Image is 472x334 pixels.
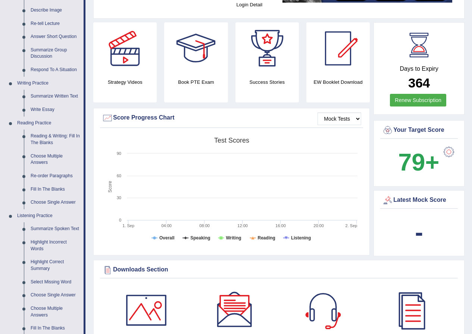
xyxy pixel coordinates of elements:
text: 0 [119,218,121,222]
div: Downloads Section [102,264,456,276]
div: Score Progress Chart [102,112,361,124]
a: Choose Multiple Answers [27,150,84,169]
h4: EW Booklet Download [306,78,370,86]
text: 20:00 [313,223,324,228]
tspan: Score [107,181,113,193]
tspan: Listening [291,235,311,241]
text: 12:00 [237,223,248,228]
a: Select Missing Word [27,276,84,289]
a: Re-tell Lecture [27,17,84,31]
b: 79+ [398,149,439,176]
a: Summarize Written Text [27,90,84,103]
a: Summarize Spoken Text [27,222,84,236]
text: 08:00 [199,223,210,228]
a: Highlight Incorrect Words [27,236,84,255]
text: 90 [117,151,121,156]
a: Reading Practice [14,117,84,130]
a: Reading & Writing: Fill In The Blanks [27,130,84,149]
a: Renew Subscription [390,94,446,106]
text: 16:00 [275,223,286,228]
b: - [415,219,423,246]
tspan: Overall [159,235,175,241]
a: Highlight Correct Summary [27,255,84,275]
h4: Success Stories [235,78,299,86]
a: Writing Practice [14,77,84,90]
text: 04:00 [161,223,172,228]
a: Answer Short Question [27,30,84,44]
tspan: Writing [226,235,241,241]
a: Summarize Group Discussion [27,44,84,63]
a: Respond To A Situation [27,63,84,77]
a: Re-order Paragraphs [27,169,84,183]
tspan: Reading [258,235,275,241]
b: 364 [408,76,430,90]
a: Fill In The Blanks [27,183,84,196]
a: Write Essay [27,103,84,117]
a: Choose Single Answer [27,289,84,302]
div: Your Target Score [382,125,456,136]
tspan: Speaking [190,235,210,241]
a: Describe Image [27,4,84,17]
a: Listening Practice [14,209,84,223]
h4: Book PTE Exam [164,78,228,86]
a: Choose Multiple Answers [27,302,84,322]
a: Choose Single Answer [27,196,84,209]
h4: Strategy Videos [93,78,157,86]
text: 60 [117,174,121,178]
tspan: Test scores [214,137,249,144]
tspan: 2. Sep [346,223,357,228]
div: Latest Mock Score [382,195,456,206]
tspan: 1. Sep [122,223,134,228]
text: 30 [117,195,121,200]
h4: Days to Expiry [382,66,456,72]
